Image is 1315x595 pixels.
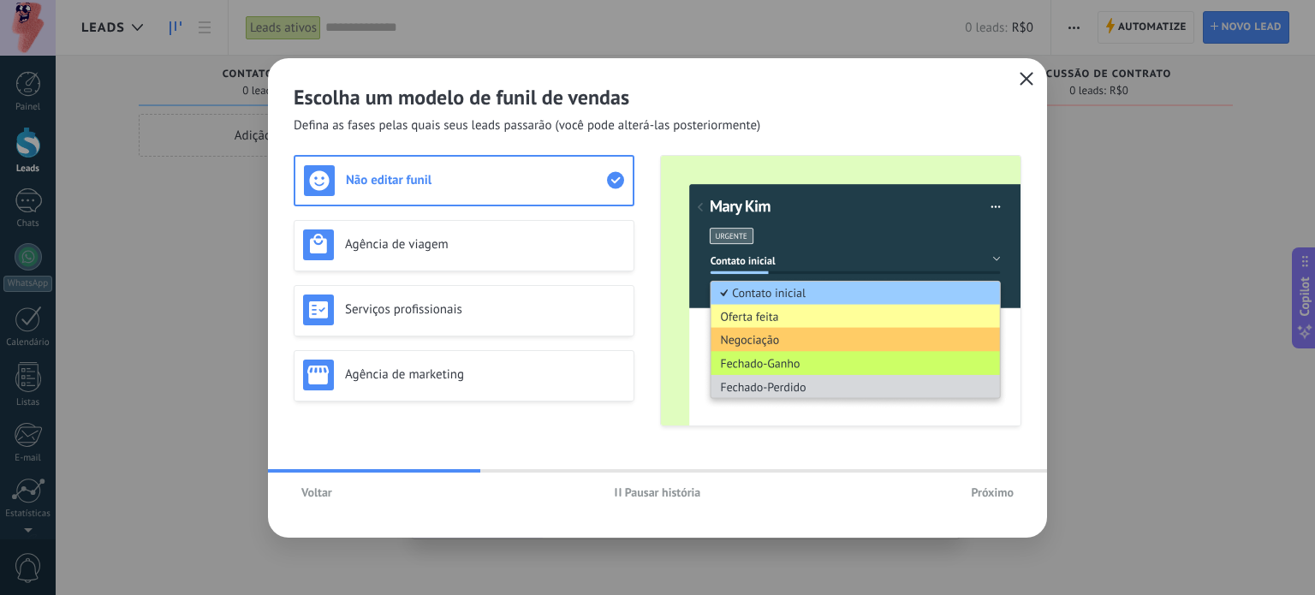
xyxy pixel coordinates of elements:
[345,301,625,318] h3: Serviços profissionais
[607,479,709,505] button: Pausar história
[294,84,1021,110] h2: Escolha um modelo de funil de vendas
[301,486,332,498] span: Voltar
[345,366,625,383] h3: Agência de marketing
[294,479,340,505] button: Voltar
[345,236,625,253] h3: Agência de viagem
[963,479,1021,505] button: Próximo
[971,486,1014,498] span: Próximo
[294,117,760,134] span: Defina as fases pelas quais seus leads passarão (você pode alterá-las posteriormente)
[625,486,701,498] span: Pausar história
[346,172,607,188] h3: Não editar funil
